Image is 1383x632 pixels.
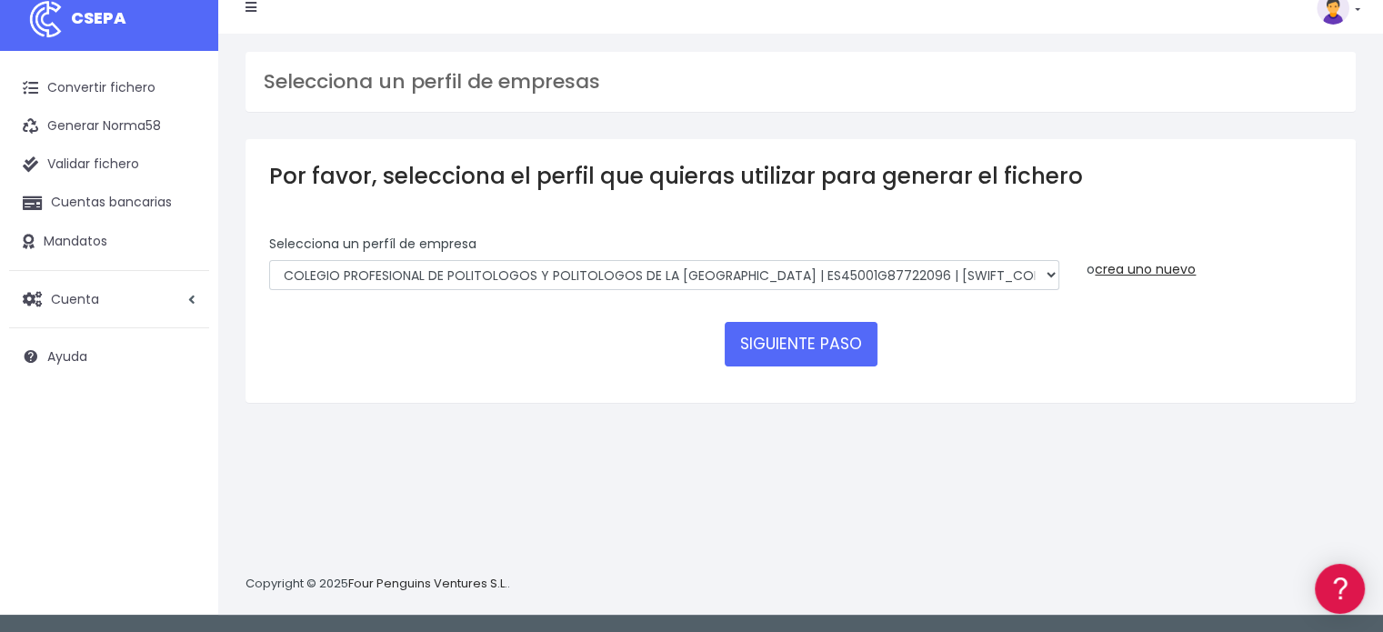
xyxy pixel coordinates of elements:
div: o [1087,235,1332,279]
a: Four Penguins Ventures S.L. [348,575,507,592]
a: POWERED BY ENCHANT [250,524,350,541]
a: Problemas habituales [18,258,346,286]
span: Ayuda [47,347,87,366]
h3: Por favor, selecciona el perfil que quieras utilizar para generar el fichero [269,163,1332,189]
div: Facturación [18,361,346,378]
a: crea uno nuevo [1095,260,1196,278]
a: Cuentas bancarias [9,184,209,222]
a: Validar fichero [9,145,209,184]
a: Mandatos [9,223,209,261]
span: Cuenta [51,289,99,307]
h3: Selecciona un perfil de empresas [264,70,1338,94]
a: Generar Norma58 [9,107,209,145]
a: Videotutoriales [18,286,346,315]
span: CSEPA [71,6,126,29]
a: Perfiles de empresas [18,315,346,343]
a: Formatos [18,230,346,258]
button: SIGUIENTE PASO [725,322,877,366]
div: Información general [18,126,346,144]
a: Información general [18,155,346,183]
a: Ayuda [9,337,209,376]
button: Contáctanos [18,487,346,518]
div: Programadores [18,436,346,454]
a: Convertir fichero [9,69,209,107]
a: API [18,465,346,493]
p: Copyright © 2025 . [246,575,510,594]
a: General [18,390,346,418]
label: Selecciona un perfíl de empresa [269,235,476,254]
div: Convertir ficheros [18,201,346,218]
a: Cuenta [9,280,209,318]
